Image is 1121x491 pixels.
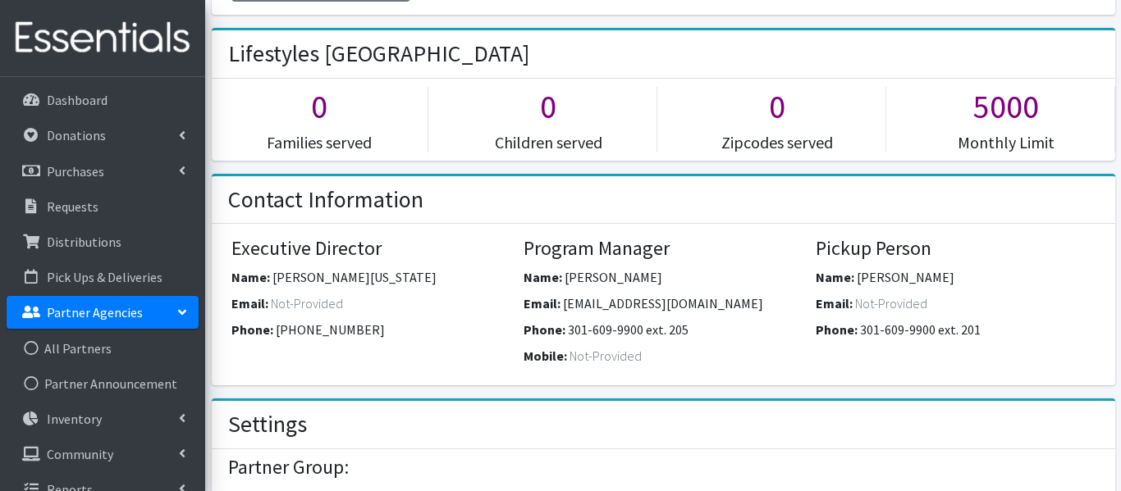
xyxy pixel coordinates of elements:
label: Phone: [816,320,858,339]
a: Requests [7,190,199,223]
a: Partner Announcement [7,367,199,400]
h4: Pickup Person [816,237,1096,261]
h1: 0 [670,87,885,126]
label: Email: [231,293,268,313]
h5: Zipcodes served [670,133,885,152]
p: Dashboard [47,92,108,108]
span: 301-609-9900 ext. 205 [568,321,689,338]
p: Inventory [47,411,102,427]
img: HumanEssentials [7,11,199,66]
a: Community [7,438,199,471]
span: [EMAIL_ADDRESS][DOMAIN_NAME] [563,295,763,311]
a: All Partners [7,332,199,365]
p: Distributions [47,234,121,250]
label: Phone: [231,320,273,339]
h1: 5000 [899,87,1114,126]
h4: Program Manager [524,237,803,261]
p: Requests [47,198,98,215]
label: Mobile: [524,346,567,366]
span: [PERSON_NAME] [857,269,954,285]
span: [PHONE_NUMBER] [276,321,385,338]
span: 301-609-9900 ext. 201 [860,321,981,338]
span: [PERSON_NAME] [565,269,662,285]
span: Not-Provided [570,348,642,364]
a: Purchases [7,155,199,188]
span: [PERSON_NAME][US_STATE] [272,269,437,285]
label: Name: [816,267,854,287]
a: Dashboard [7,84,199,116]
p: Pick Ups & Deliveries [47,269,162,285]
p: Purchases [47,163,104,180]
h5: Children served [441,133,657,152]
h5: Monthly Limit [899,133,1114,152]
h1: 0 [441,87,657,126]
label: Email: [524,293,560,313]
p: Community [47,446,113,462]
p: Donations [47,127,106,143]
a: Inventory [7,402,199,435]
h2: Settings [228,411,307,439]
a: Donations [7,119,199,152]
h4: Partner Group: [228,456,1098,480]
h1: 0 [212,87,428,126]
span: Not-Provided [855,295,927,311]
a: Distributions [7,225,199,258]
label: Phone: [524,320,565,339]
h4: Executive Director [231,237,511,261]
p: Partner Agencies [47,304,143,321]
a: Pick Ups & Deliveries [7,261,199,293]
h5: Families served [212,133,428,152]
label: Name: [231,267,270,287]
span: Not-Provided [271,295,343,311]
a: Partner Agencies [7,296,199,329]
label: Email: [816,293,853,313]
label: Name: [524,267,562,287]
h2: Lifestyles [GEOGRAPHIC_DATA] [228,40,529,68]
h2: Contact Information [228,186,423,214]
